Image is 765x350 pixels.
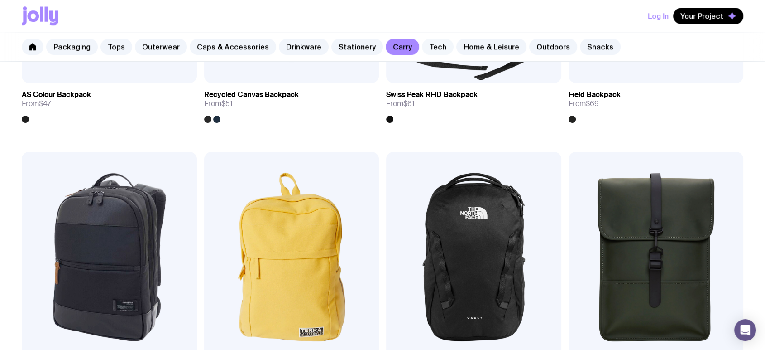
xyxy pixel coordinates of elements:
a: Home & Leisure [456,39,526,55]
a: Carry [386,39,419,55]
h3: Swiss Peak RFID Backpack [386,90,478,99]
span: $47 [39,99,51,108]
span: From [569,99,599,108]
a: Recycled Canvas BackpackFrom$51 [204,83,379,123]
a: Outdoors [529,39,577,55]
button: Log In [648,8,669,24]
a: Swiss Peak RFID BackpackFrom$61 [386,83,561,123]
a: Snacks [580,39,621,55]
div: Open Intercom Messenger [734,319,756,341]
button: Your Project [673,8,743,24]
a: Caps & Accessories [190,39,276,55]
h3: AS Colour Backpack [22,90,91,99]
a: Tech [422,39,454,55]
span: $51 [221,99,233,108]
h3: Recycled Canvas Backpack [204,90,299,99]
span: Your Project [680,11,723,20]
span: From [386,99,415,108]
span: $69 [586,99,599,108]
a: Field BackpackFrom$69 [569,83,744,123]
span: $61 [403,99,415,108]
a: Tops [100,39,132,55]
a: Outerwear [135,39,187,55]
span: From [22,99,51,108]
a: Stationery [331,39,383,55]
span: From [204,99,233,108]
a: AS Colour BackpackFrom$47 [22,83,197,123]
a: Packaging [46,39,98,55]
h3: Field Backpack [569,90,621,99]
a: Drinkware [279,39,329,55]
